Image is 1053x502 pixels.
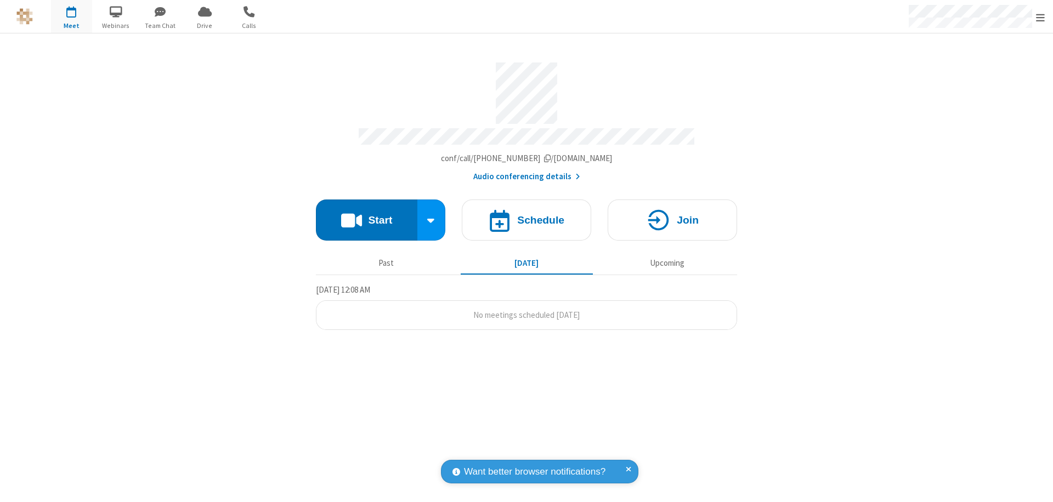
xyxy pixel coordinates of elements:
[677,215,699,225] h4: Join
[316,54,737,183] section: Account details
[441,153,613,163] span: Copy my meeting room link
[229,21,270,31] span: Calls
[473,170,580,183] button: Audio conferencing details
[95,21,137,31] span: Webinars
[316,199,417,241] button: Start
[461,253,593,273] button: [DATE]
[16,8,33,25] img: QA Selenium DO NOT DELETE OR CHANGE
[316,284,370,295] span: [DATE] 12:08 AM
[316,283,737,330] section: Today's Meetings
[464,465,605,479] span: Want better browser notifications?
[462,199,591,241] button: Schedule
[601,253,733,273] button: Upcoming
[184,21,225,31] span: Drive
[320,253,452,273] button: Past
[608,199,737,241] button: Join
[441,152,613,165] button: Copy my meeting room linkCopy my meeting room link
[517,215,564,225] h4: Schedule
[51,21,92,31] span: Meet
[417,199,446,241] div: Start conference options
[368,215,392,225] h4: Start
[140,21,181,31] span: Team Chat
[473,310,580,320] span: No meetings scheduled [DATE]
